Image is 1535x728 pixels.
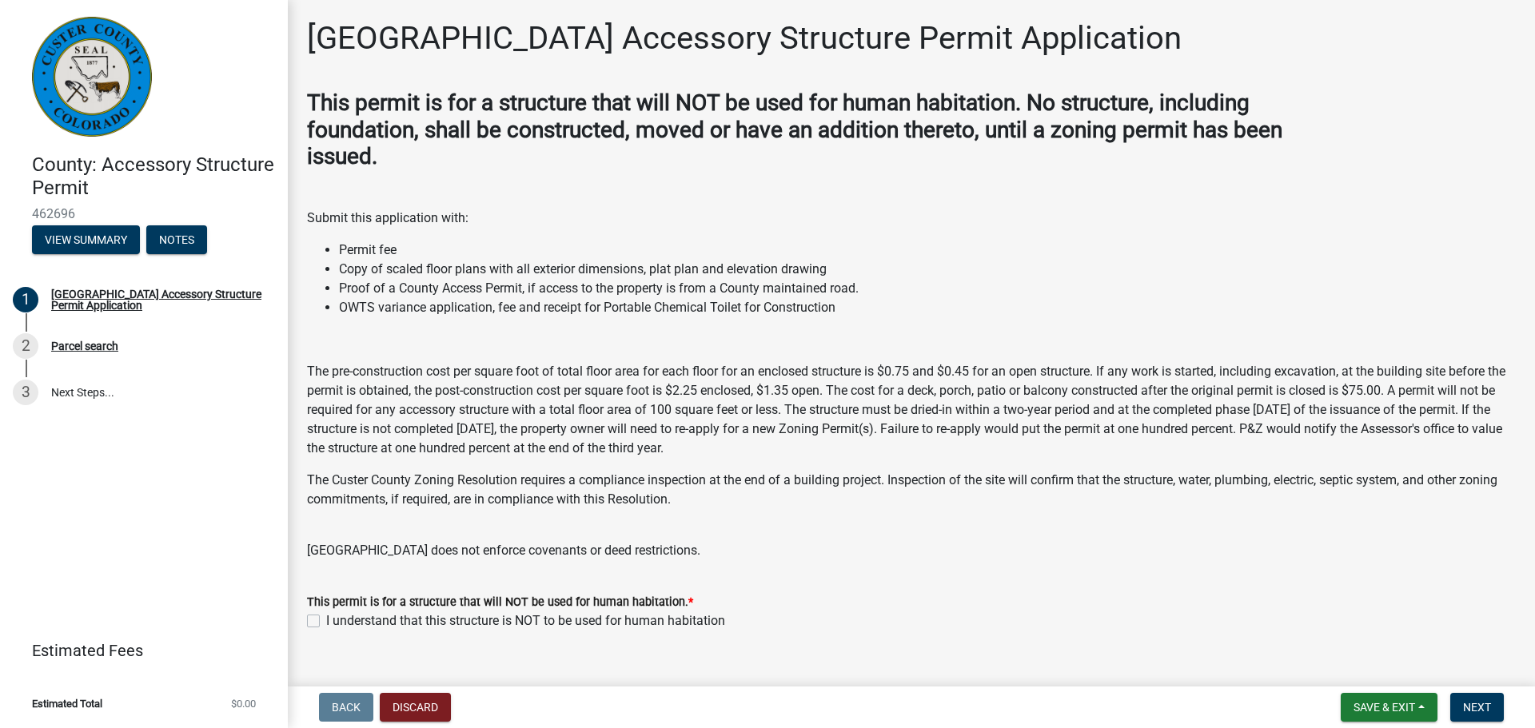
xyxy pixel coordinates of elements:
[32,206,256,221] span: 462696
[339,298,1516,317] li: OWTS variance application, fee and receipt for Portable Chemical Toilet for Construction
[307,209,1516,228] p: Submit this application with:
[307,117,1282,143] strong: foundation, shall be constructed, moved or have an addition thereto, until a zoning permit has been
[13,333,38,359] div: 2
[32,17,152,137] img: Custer County, Colorado
[32,225,140,254] button: View Summary
[307,362,1516,458] p: The pre-construction cost per square foot of total floor area for each floor for an enclosed stru...
[307,522,1516,560] p: [GEOGRAPHIC_DATA] does not enforce covenants or deed restrictions.
[1341,693,1437,722] button: Save & Exit
[307,19,1182,58] h1: [GEOGRAPHIC_DATA] Accessory Structure Permit Application
[32,153,275,200] h4: County: Accessory Structure Permit
[146,225,207,254] button: Notes
[326,611,725,631] label: I understand that this structure is NOT to be used for human habitation
[307,90,1250,116] strong: This permit is for a structure that will NOT be used for human habitation. No structure, including
[1463,701,1491,714] span: Next
[146,234,207,247] wm-modal-confirm: Notes
[1450,693,1504,722] button: Next
[380,693,451,722] button: Discard
[339,279,1516,298] li: Proof of a County Access Permit, if access to the property is from a County maintained road.
[339,241,1516,260] li: Permit fee
[339,260,1516,279] li: Copy of scaled floor plans with all exterior dimensions, plat plan and elevation drawing
[307,597,693,608] label: This permit is for a structure that will NOT be used for human habitation.
[13,287,38,312] div: 1
[231,698,256,709] span: $0.00
[307,143,377,169] strong: issued.
[1354,701,1415,714] span: Save & Exit
[13,635,262,666] a: Estimated Fees
[332,701,361,714] span: Back
[32,698,102,709] span: Estimated Total
[319,693,373,722] button: Back
[51,340,118,352] div: Parcel search
[307,471,1516,509] p: The Custer County Zoning Resolution requires a compliance inspection at the end of a building pro...
[13,380,38,405] div: 3
[32,234,140,247] wm-modal-confirm: Summary
[51,288,262,311] div: [GEOGRAPHIC_DATA] Accessory Structure Permit Application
